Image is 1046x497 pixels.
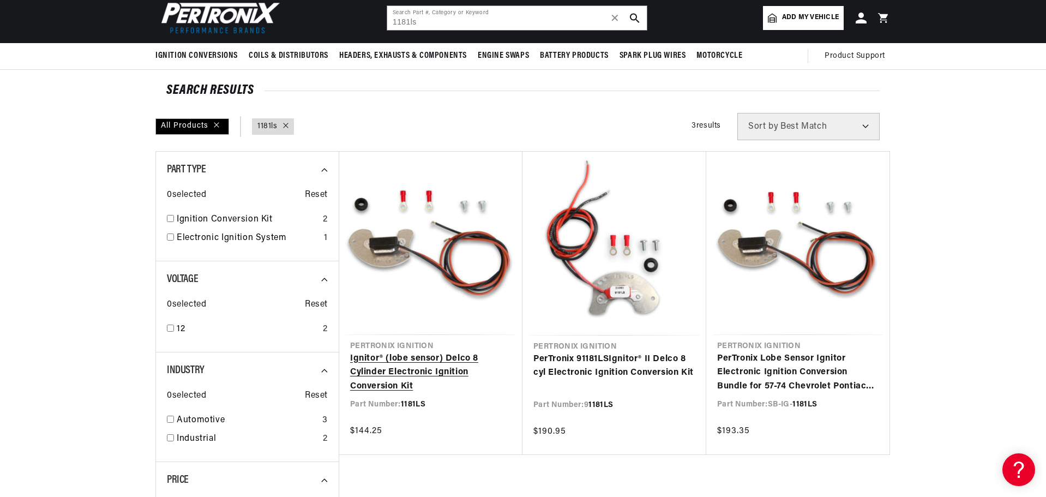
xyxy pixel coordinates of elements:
[167,389,206,403] span: 0 selected
[387,6,647,30] input: Search Part #, Category or Keyword
[177,213,318,227] a: Ignition Conversion Kit
[322,414,328,428] div: 3
[305,188,328,202] span: Reset
[540,50,609,62] span: Battery Products
[177,231,320,245] a: Electronic Ignition System
[167,365,205,376] span: Industry
[177,414,318,428] a: Automotive
[717,352,879,394] a: PerTronix Lobe Sensor Ignitor Electronic Ignition Conversion Bundle for 57-74 Chevrolet Pontiac O...
[533,352,695,380] a: PerTronix 91181LSIgnitor® II Delco 8 cyl Electronic Ignition Conversion Kit
[339,50,467,62] span: Headers, Exhausts & Components
[155,43,243,69] summary: Ignition Conversions
[696,50,742,62] span: Motorcycle
[623,6,647,30] button: search button
[166,85,880,96] div: SEARCH RESULTS
[324,231,328,245] div: 1
[305,389,328,403] span: Reset
[155,118,229,135] div: All Products
[825,50,885,62] span: Product Support
[167,475,189,486] span: Price
[620,50,686,62] span: Spark Plug Wires
[257,121,278,133] a: 1181ls
[323,322,328,337] div: 2
[177,432,318,446] a: Industrial
[167,298,206,312] span: 0 selected
[692,122,721,130] span: 3 results
[167,188,206,202] span: 0 selected
[763,6,844,30] a: Add my vehicle
[323,213,328,227] div: 2
[691,43,748,69] summary: Motorcycle
[748,122,778,131] span: Sort by
[334,43,472,69] summary: Headers, Exhausts & Components
[350,352,512,394] a: Ignitor® (lobe sensor) Delco 8 Cylinder Electronic Ignition Conversion Kit
[167,274,198,285] span: Voltage
[614,43,692,69] summary: Spark Plug Wires
[534,43,614,69] summary: Battery Products
[305,298,328,312] span: Reset
[472,43,534,69] summary: Engine Swaps
[243,43,334,69] summary: Coils & Distributors
[782,13,839,23] span: Add my vehicle
[737,113,880,140] select: Sort by
[825,43,891,69] summary: Product Support
[249,50,328,62] span: Coils & Distributors
[323,432,328,446] div: 2
[167,164,206,175] span: Part Type
[155,50,238,62] span: Ignition Conversions
[177,322,318,337] a: 12
[478,50,529,62] span: Engine Swaps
